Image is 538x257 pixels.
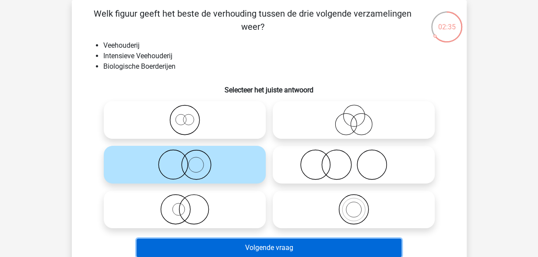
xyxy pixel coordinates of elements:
li: Veehouderij [103,40,453,51]
h6: Selecteer het juiste antwoord [86,79,453,94]
p: Welk figuur geeft het beste de verhouding tussen de drie volgende verzamelingen weer? [86,7,420,33]
li: Intensieve Veehouderij [103,51,453,61]
button: Volgende vraag [137,239,401,257]
li: Biologische Boerderijen [103,61,453,72]
div: 02:35 [430,11,463,32]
